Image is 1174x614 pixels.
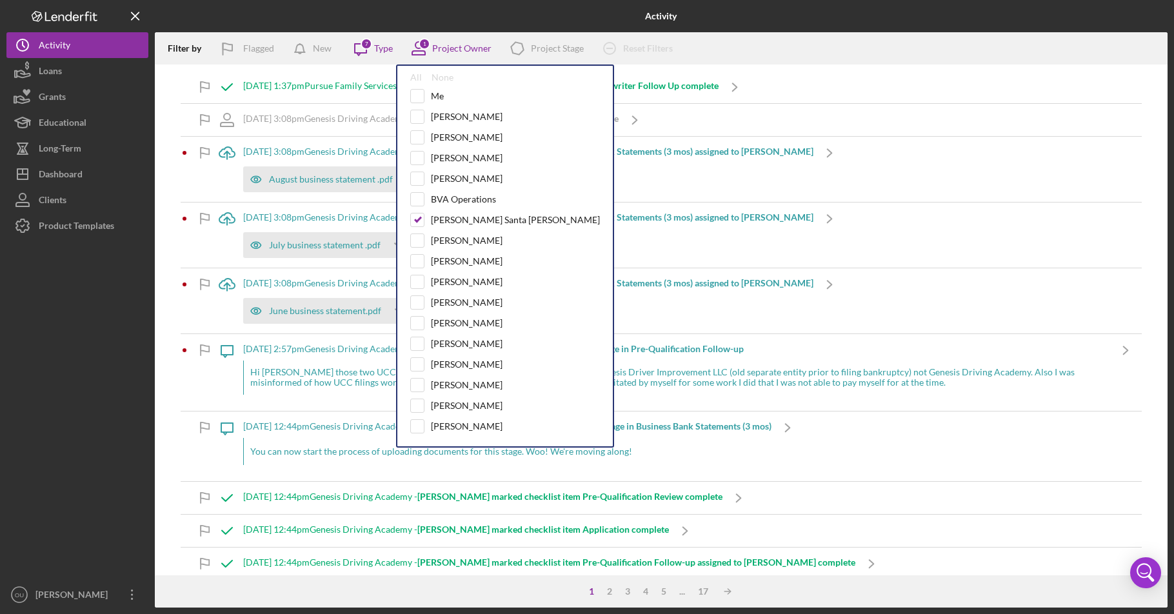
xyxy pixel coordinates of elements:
button: New [287,35,344,61]
a: [DATE] 3:08pmGenesis Driving Academy -[PERSON_NAME] uploaded 1 file to Business Bank Statements (... [211,203,846,268]
div: Educational [39,110,86,139]
b: [PERSON_NAME] marked checklist item Pre-Qualification Review complete [417,491,722,502]
button: Clients [6,187,148,213]
div: Project Owner [432,43,492,54]
div: 5 [655,586,673,597]
div: 3 [619,586,637,597]
button: Reset Filters [593,35,686,61]
div: Grants [39,84,66,113]
a: [DATE] 3:08pmGenesis Driving Academy -[PERSON_NAME] uploaded 1 file to Business Bank Statements (... [211,268,846,333]
div: 17 [691,586,715,597]
div: [PERSON_NAME] [431,153,502,163]
div: August business statement .pdf [269,174,393,184]
div: Type [374,43,393,54]
div: [PERSON_NAME] [431,235,502,246]
div: Product Templates [39,213,114,242]
button: OU[PERSON_NAME] Underwriting [6,582,148,608]
button: Grants [6,84,148,110]
div: [PERSON_NAME] [431,318,502,328]
div: [DATE] 12:44pm Genesis Driving Academy - [243,557,855,568]
div: Activity [39,32,70,61]
button: June business statement.pdf [243,298,413,324]
a: [DATE] 12:44pmGenesis Driving Academy -[PERSON_NAME] marked checklist item Application complete [211,515,701,547]
div: [DATE] 3:08pm Genesis Driving Academy - [243,278,813,288]
a: [DATE] 12:44pmGenesis Driving Academy -[PERSON_NAME] marked checklist item Pre-Qualification Revi... [211,482,755,514]
button: July business statement .pdf [243,232,413,258]
div: [PERSON_NAME] [431,421,502,431]
div: [DATE] 12:44pm Genesis Driving Academy - [243,421,771,431]
div: [DATE] 3:08pm Genesis Driving Academy - [243,114,619,124]
div: July business statement .pdf [269,240,381,250]
div: ... [673,586,691,597]
div: [DATE] 12:44pm Genesis Driving Academy - [243,491,722,502]
div: [PERSON_NAME] [431,112,502,122]
div: [PERSON_NAME] [431,277,502,287]
b: [PERSON_NAME] marked checklist item Application complete [417,524,669,535]
div: [PERSON_NAME] [431,132,502,143]
div: June business statement.pdf [269,306,381,316]
div: 7 [361,38,372,50]
div: 1 [419,38,430,50]
div: Dashboard [39,161,83,190]
div: [DATE] 3:08pm Genesis Driving Academy - [243,212,813,223]
div: All [410,72,422,83]
div: [PERSON_NAME] [431,401,502,411]
div: Open Intercom Messenger [1130,557,1161,588]
button: Long-Term [6,135,148,161]
b: [PERSON_NAME] marked checklist item Pre-Qualification Follow-up assigned to [PERSON_NAME] complete [417,557,855,568]
b: Activity [645,11,677,21]
div: Flagged [243,35,274,61]
div: Reset Filters [623,35,673,61]
div: None [432,72,453,83]
button: Educational [6,110,148,135]
div: BVA Operations [431,194,496,204]
div: Filter by [168,43,211,54]
button: Loans [6,58,148,84]
button: Flagged [211,35,287,61]
a: [DATE] 12:44pmGenesis Driving Academy -[PERSON_NAME] marked checklist item Pre-Qualification Foll... [211,548,888,580]
div: Long-Term [39,135,81,164]
div: [PERSON_NAME] [431,297,502,308]
a: [DATE] 1:37pmPursue Family Services, LLC -[PERSON_NAME] marked checklist item Underwriter Follow ... [211,71,751,103]
div: [DATE] 2:57pm Genesis Driving Academy - [243,344,1109,354]
div: Clients [39,187,66,216]
p: You can now start the process of uploading documents for this stage. Woo! We're moving along! [250,444,765,459]
a: [DATE] 2:57pmGenesis Driving Academy -[PERSON_NAME] sent [PERSON_NAME] a message in Pre-Qualifica... [211,334,1142,410]
a: [DATE] 12:44pmGenesis Driving Academy -[PERSON_NAME] sent [PERSON_NAME] a message in Business Ban... [211,411,804,481]
div: 1 [582,586,601,597]
div: Loans [39,58,62,87]
div: Me [431,91,444,101]
div: New [313,35,332,61]
div: [PERSON_NAME] [431,380,502,390]
div: Hi [PERSON_NAME] those two UCC filings need to be disputed as they are attached to Genesis Driver... [243,361,1109,394]
div: [DATE] 3:08pm Genesis Driving Academy - [243,146,813,157]
div: [PERSON_NAME] [431,256,502,266]
div: 2 [601,586,619,597]
div: [DATE] 12:44pm Genesis Driving Academy - [243,524,669,535]
div: [DATE] 1:37pm Pursue Family Services, LLC - [243,81,719,91]
div: [PERSON_NAME] [431,359,502,370]
div: 4 [637,586,655,597]
button: Dashboard [6,161,148,187]
div: [PERSON_NAME] Santa [PERSON_NAME] [431,215,600,225]
div: Project Stage [531,43,584,54]
a: [DATE] 3:08pmGenesis Driving Academy -[PERSON_NAME] uploaded 1 file to Business Bank Statements (... [211,137,846,202]
div: [PERSON_NAME] [431,173,502,184]
text: OU [15,591,24,599]
a: [DATE] 3:08pmGenesis Driving Academy -[PERSON_NAME] viewed this item for the first time [211,104,651,136]
button: August business statement .pdf [243,166,425,192]
button: Activity [6,32,148,58]
div: [PERSON_NAME] [431,339,502,349]
button: Product Templates [6,213,148,239]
